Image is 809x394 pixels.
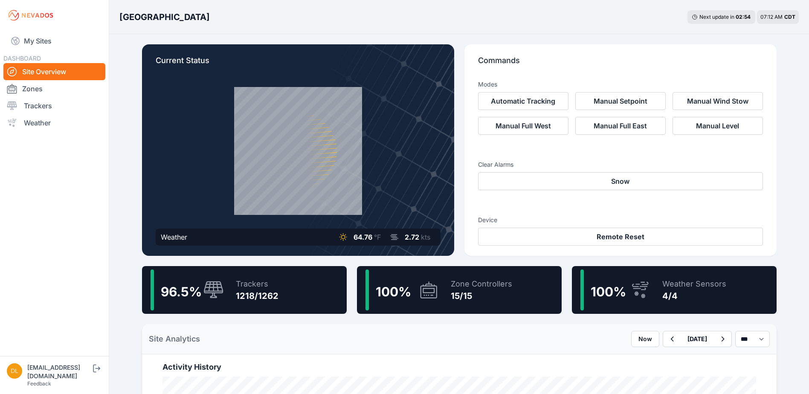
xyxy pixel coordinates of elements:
[478,80,497,89] h3: Modes
[575,117,666,135] button: Manual Full East
[451,290,512,302] div: 15/15
[27,380,51,387] a: Feedback
[760,14,783,20] span: 07:12 AM
[162,361,756,373] h2: Activity History
[572,266,777,314] a: 100%Weather Sensors4/4
[27,363,91,380] div: [EMAIL_ADDRESS][DOMAIN_NAME]
[736,14,751,20] div: 02 : 54
[575,92,666,110] button: Manual Setpoint
[681,331,714,347] button: [DATE]
[3,31,105,51] a: My Sites
[161,232,187,242] div: Weather
[673,117,763,135] button: Manual Level
[784,14,795,20] span: CDT
[161,284,202,299] span: 96.5 %
[156,55,441,73] p: Current Status
[236,290,278,302] div: 1218/1262
[478,216,763,224] h3: Device
[142,266,347,314] a: 96.5%Trackers1218/1262
[478,172,763,190] button: Snow
[478,228,763,246] button: Remote Reset
[405,233,419,241] span: 2.72
[7,363,22,379] img: dlay@prim.com
[478,160,763,169] h3: Clear Alarms
[478,92,568,110] button: Automatic Tracking
[3,97,105,114] a: Trackers
[7,9,55,22] img: Nevados
[3,80,105,97] a: Zones
[374,233,381,241] span: °F
[236,278,278,290] div: Trackers
[631,331,659,347] button: Now
[3,114,105,131] a: Weather
[699,14,734,20] span: Next update in
[3,63,105,80] a: Site Overview
[478,117,568,135] button: Manual Full West
[478,55,763,73] p: Commands
[3,55,41,62] span: DASHBOARD
[662,278,726,290] div: Weather Sensors
[451,278,512,290] div: Zone Controllers
[119,6,210,28] nav: Breadcrumb
[662,290,726,302] div: 4/4
[357,266,562,314] a: 100%Zone Controllers15/15
[119,11,210,23] h3: [GEOGRAPHIC_DATA]
[673,92,763,110] button: Manual Wind Stow
[376,284,411,299] span: 100 %
[591,284,626,299] span: 100 %
[149,333,200,345] h2: Site Analytics
[354,233,372,241] span: 64.76
[421,233,430,241] span: kts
